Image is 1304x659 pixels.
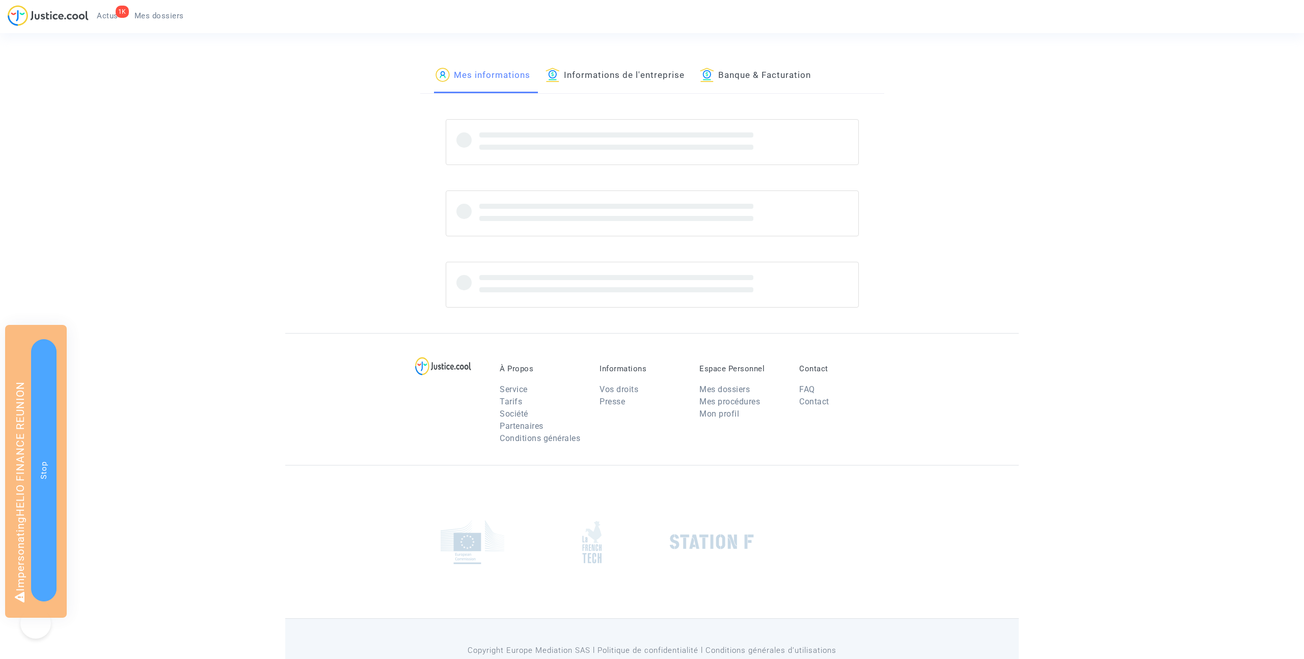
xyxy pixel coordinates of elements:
p: Copyright Europe Mediation SAS l Politique de confidentialité l Conditions générales d’utilisa... [420,644,884,657]
a: Mes dossiers [126,8,192,23]
a: Mon profil [699,409,739,419]
button: Stop [31,339,57,601]
a: Société [500,409,528,419]
img: jc-logo.svg [8,5,89,26]
a: Presse [600,397,625,406]
span: Stop [39,461,48,479]
a: Conditions générales [500,433,580,443]
a: Service [500,385,528,394]
a: Partenaires [500,421,544,431]
a: Mes informations [436,59,530,93]
a: Banque & Facturation [700,59,811,93]
img: icon-passager.svg [436,68,450,82]
a: Vos droits [600,385,638,394]
div: 1K [116,6,129,18]
a: Contact [799,397,829,406]
a: FAQ [799,385,815,394]
p: Espace Personnel [699,364,784,373]
img: french_tech.png [582,520,602,564]
img: europe_commision.png [441,520,504,564]
a: Informations de l'entreprise [546,59,685,93]
iframe: Help Scout Beacon - Open [20,608,51,639]
a: 1KActus [89,8,126,23]
p: Contact [799,364,884,373]
img: icon-banque.svg [700,68,714,82]
span: Mes dossiers [134,11,184,20]
span: Actus [97,11,118,20]
div: Impersonating [5,325,67,618]
p: À Propos [500,364,584,373]
p: Informations [600,364,684,373]
a: Tarifs [500,397,522,406]
img: logo-lg.svg [415,357,472,375]
img: stationf.png [670,534,754,550]
img: icon-banque.svg [546,68,560,82]
a: Mes procédures [699,397,760,406]
a: Mes dossiers [699,385,750,394]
